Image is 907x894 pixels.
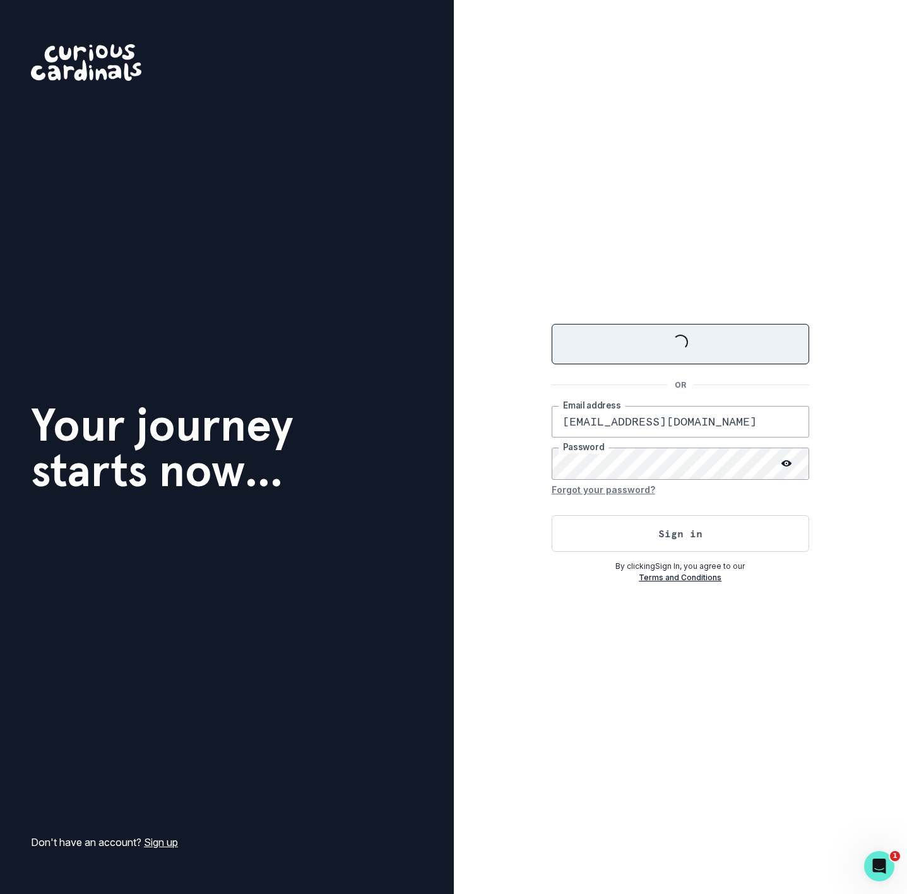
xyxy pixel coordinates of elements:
p: Don't have an account? [31,835,178,850]
button: Sign in with Google (GSuite) [552,324,809,364]
img: Curious Cardinals Logo [31,44,141,81]
button: Sign in [552,515,809,552]
h1: Your journey starts now... [31,402,293,493]
span: 1 [890,851,900,861]
p: By clicking Sign In , you agree to our [552,561,809,572]
button: Forgot your password? [552,480,655,500]
a: Sign up [144,836,178,849]
a: Terms and Conditions [639,573,721,582]
iframe: Intercom live chat [864,851,894,881]
p: OR [667,379,694,391]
